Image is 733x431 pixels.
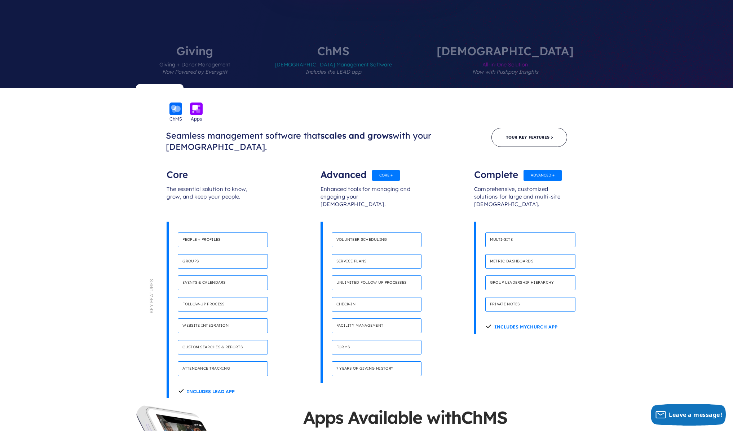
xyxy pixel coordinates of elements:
h4: Attendance tracking [178,361,268,376]
h4: Unlimited follow up processes [332,275,422,290]
div: The essential solution to know, grow, and keep your people. [167,178,259,222]
img: icon_chms-bckgrnd-600x600-1.png [169,103,182,115]
em: Now with Pushpay Insights [472,69,538,75]
div: Complete [474,164,566,178]
h4: Metric dashboards [485,254,575,269]
span: ChMS [461,406,507,428]
button: Leave a message! [651,404,726,426]
span: Apps [191,115,202,122]
label: Giving [138,45,252,88]
h4: Facility management [332,318,422,333]
h4: Check-in [332,297,422,312]
div: Advanced [321,164,413,178]
h4: Volunteer scheduling [332,232,422,247]
label: [DEMOGRAPHIC_DATA] [415,45,595,88]
label: ChMS [253,45,414,88]
h4: Events & calendars [178,275,268,290]
h4: Custom searches & reports [178,340,268,355]
h4: Includes Lead App [178,383,235,398]
h4: People + Profiles [178,232,268,247]
h4: 7 years of giving history [332,361,422,376]
em: Includes the LEAD app [305,69,361,75]
em: Now Powered by Everygift [162,69,227,75]
h4: Private notes [485,297,575,312]
span: All-in-One Solution [437,57,574,88]
h4: Group leadership hierarchy [485,275,575,290]
div: Comprehensive, customized solutions for large and multi-site [DEMOGRAPHIC_DATA]. [474,178,566,222]
h4: Groups [178,254,268,269]
span: Leave a message! [669,411,722,419]
span: Giving + Donor Management [159,57,230,88]
h4: Includes Mychurch App [485,318,557,334]
h4: Follow-up process [178,297,268,312]
h4: Multi-site [485,232,575,247]
div: Core [167,164,259,178]
h4: Forms [332,340,422,355]
span: scales and grows [321,130,393,141]
span: [DEMOGRAPHIC_DATA] Management Software [275,57,392,88]
a: Tour Key Features > [491,128,567,147]
h3: Seamless management software that with your [DEMOGRAPHIC_DATA]. [166,130,492,152]
h4: Website integration [178,318,268,333]
img: icon_apps-bckgrnd-600x600-1.png [190,103,203,115]
h4: Service plans [332,254,422,269]
span: ChMS [169,115,182,122]
div: Enhanced tools for managing and engaging your [DEMOGRAPHIC_DATA]. [321,178,413,222]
